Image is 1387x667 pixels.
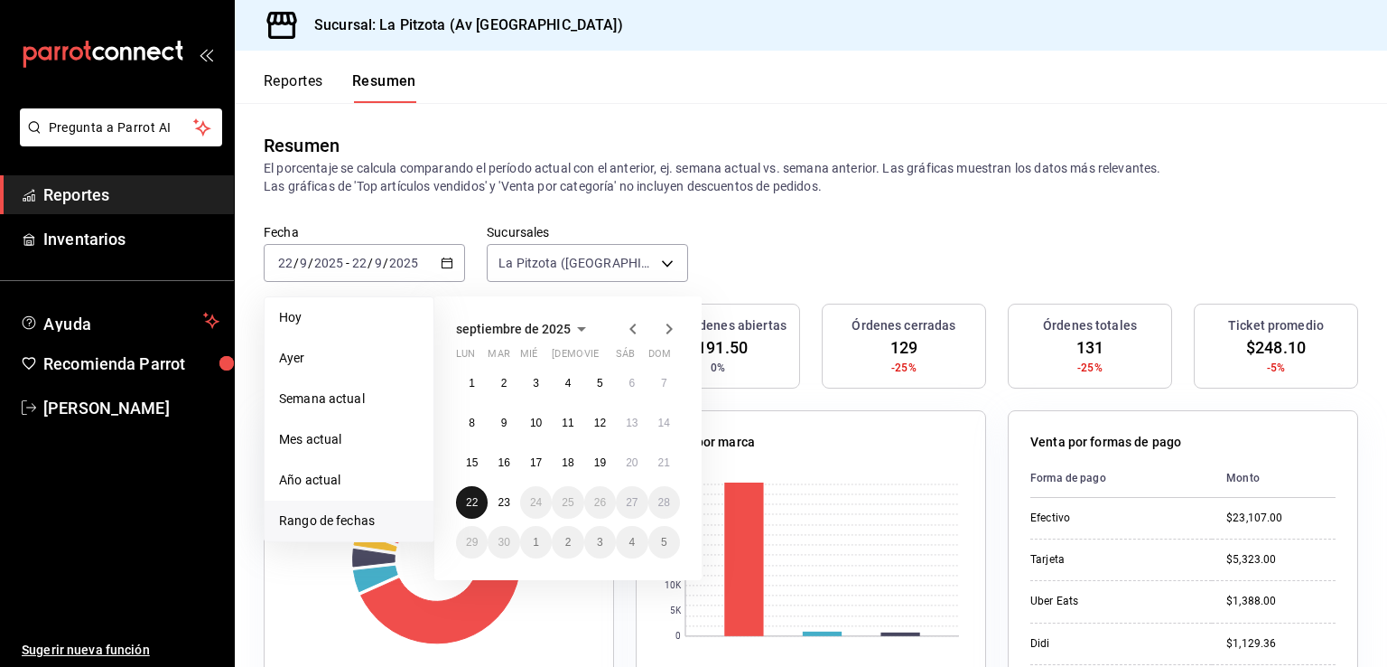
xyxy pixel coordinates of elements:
span: - [346,256,349,270]
button: 3 de septiembre de 2025 [520,367,552,399]
button: 3 de octubre de 2025 [584,526,616,559]
abbr: sábado [616,348,635,367]
span: / [293,256,299,270]
div: Efectivo [1030,511,1197,526]
abbr: 3 de septiembre de 2025 [533,377,539,390]
abbr: jueves [552,348,658,367]
abbr: 5 de septiembre de 2025 [597,377,603,390]
span: Pregunta a Parrot AI [49,118,194,137]
button: 6 de septiembre de 2025 [616,367,647,399]
div: Uber Eats [1030,594,1197,609]
button: 14 de septiembre de 2025 [648,407,680,439]
input: -- [374,256,383,270]
span: Año actual [279,471,419,490]
input: -- [277,256,293,270]
button: 9 de septiembre de 2025 [488,407,519,439]
span: Sugerir nueva función [22,641,219,660]
button: Resumen [352,72,416,103]
span: Inventarios [43,227,219,251]
button: 8 de septiembre de 2025 [456,407,488,439]
abbr: domingo [648,348,671,367]
button: 25 de septiembre de 2025 [552,486,583,519]
label: Sucursales [487,226,688,239]
button: 18 de septiembre de 2025 [552,446,583,479]
span: Hoy [279,308,419,327]
abbr: 10 de septiembre de 2025 [530,417,542,429]
button: Pregunta a Parrot AI [20,108,222,146]
abbr: martes [488,348,509,367]
input: -- [351,256,368,270]
button: 5 de septiembre de 2025 [584,367,616,399]
abbr: 1 de septiembre de 2025 [469,377,475,390]
abbr: 16 de septiembre de 2025 [498,456,509,469]
span: 129 [890,335,917,360]
button: 15 de septiembre de 2025 [456,446,488,479]
abbr: 26 de septiembre de 2025 [594,496,606,509]
h3: Órdenes totales [1043,316,1137,335]
button: 13 de septiembre de 2025 [616,407,647,439]
button: 11 de septiembre de 2025 [552,407,583,439]
button: 1 de septiembre de 2025 [456,367,488,399]
span: Reportes [43,183,219,207]
abbr: 20 de septiembre de 2025 [626,456,638,469]
abbr: 11 de septiembre de 2025 [562,417,573,429]
text: 10K [665,581,682,591]
span: / [308,256,313,270]
abbr: 5 de octubre de 2025 [661,536,667,549]
button: 10 de septiembre de 2025 [520,407,552,439]
button: 19 de septiembre de 2025 [584,446,616,479]
abbr: 21 de septiembre de 2025 [658,456,670,469]
th: Monto [1212,459,1336,498]
span: Rango de fechas [279,512,419,531]
abbr: 9 de septiembre de 2025 [501,417,507,429]
span: Mes actual [279,430,419,449]
button: 29 de septiembre de 2025 [456,526,488,559]
abbr: 6 de septiembre de 2025 [628,377,635,390]
abbr: 8 de septiembre de 2025 [469,417,475,429]
text: 5K [670,606,682,616]
abbr: miércoles [520,348,537,367]
abbr: 1 de octubre de 2025 [533,536,539,549]
abbr: 18 de septiembre de 2025 [562,456,573,469]
button: 4 de octubre de 2025 [616,526,647,559]
button: 22 de septiembre de 2025 [456,486,488,519]
div: Resumen [264,132,340,159]
abbr: 3 de octubre de 2025 [597,536,603,549]
button: 7 de septiembre de 2025 [648,367,680,399]
abbr: 15 de septiembre de 2025 [466,456,478,469]
div: $5,323.00 [1226,552,1336,568]
div: $1,129.36 [1226,636,1336,652]
th: Forma de pago [1030,459,1212,498]
span: Ayuda [43,310,196,332]
button: 12 de septiembre de 2025 [584,407,616,439]
span: septiembre de 2025 [456,322,571,336]
button: 1 de octubre de 2025 [520,526,552,559]
span: / [368,256,373,270]
button: open_drawer_menu [199,47,213,61]
button: 27 de septiembre de 2025 [616,486,647,519]
div: $23,107.00 [1226,511,1336,526]
div: Didi [1030,636,1197,652]
button: 30 de septiembre de 2025 [488,526,519,559]
button: septiembre de 2025 [456,318,592,340]
h3: Ticket promedio [1228,316,1324,335]
span: [PERSON_NAME] [43,396,219,420]
abbr: 24 de septiembre de 2025 [530,496,542,509]
span: 131 [1076,335,1103,360]
span: La Pitzota ([GEOGRAPHIC_DATA]) [498,254,655,272]
button: 17 de septiembre de 2025 [520,446,552,479]
input: ---- [388,256,419,270]
span: Semana actual [279,390,419,409]
button: Reportes [264,72,323,103]
abbr: 22 de septiembre de 2025 [466,496,478,509]
abbr: 30 de septiembre de 2025 [498,536,509,549]
div: $1,388.00 [1226,594,1336,609]
button: 28 de septiembre de 2025 [648,486,680,519]
abbr: 27 de septiembre de 2025 [626,496,638,509]
input: ---- [313,256,344,270]
button: 5 de octubre de 2025 [648,526,680,559]
p: Venta por formas de pago [1030,433,1181,452]
span: -25% [1077,360,1103,376]
abbr: 17 de septiembre de 2025 [530,456,542,469]
abbr: 19 de septiembre de 2025 [594,456,606,469]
